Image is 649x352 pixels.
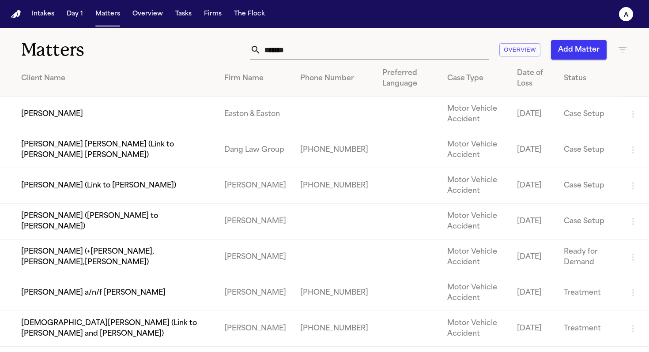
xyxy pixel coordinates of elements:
td: [PERSON_NAME] [217,168,293,204]
td: [DATE] [510,204,557,240]
td: Motor Vehicle Accident [440,311,509,347]
td: [PERSON_NAME] [217,240,293,275]
td: Case Setup [557,168,621,204]
td: [DATE] [510,97,557,132]
text: A [624,12,629,18]
button: The Flock [230,6,268,22]
td: [PHONE_NUMBER] [293,132,375,168]
td: Case Setup [557,204,621,240]
td: Case Setup [557,97,621,132]
td: Motor Vehicle Accident [440,240,509,275]
td: Case Setup [557,132,621,168]
div: Preferred Language [382,68,433,89]
td: [PERSON_NAME] [217,275,293,311]
td: Motor Vehicle Accident [440,204,509,240]
td: [DATE] [510,132,557,168]
td: [DATE] [510,168,557,204]
td: [PERSON_NAME] [217,204,293,240]
td: [PHONE_NUMBER] [293,168,375,204]
button: Intakes [28,6,58,22]
td: [PHONE_NUMBER] [293,311,375,347]
td: Dang Law Group [217,132,293,168]
td: Motor Vehicle Accident [440,275,509,311]
button: Add Matter [551,40,607,60]
img: Finch Logo [11,10,21,19]
div: Date of Loss [517,68,550,89]
button: Day 1 [63,6,87,22]
td: Motor Vehicle Accident [440,168,509,204]
td: [DATE] [510,240,557,275]
td: Treatment [557,275,621,311]
div: Phone Number [300,73,368,84]
button: Matters [92,6,124,22]
div: Client Name [21,73,210,84]
td: [PHONE_NUMBER] [293,275,375,311]
h1: Matters [21,39,189,61]
div: Firm Name [224,73,286,84]
td: Motor Vehicle Accident [440,132,509,168]
td: [DATE] [510,311,557,347]
div: Case Type [447,73,502,84]
button: Tasks [172,6,195,22]
a: Home [11,10,21,19]
td: Treatment [557,311,621,347]
td: Ready for Demand [557,240,621,275]
button: Overview [499,43,540,57]
td: [PERSON_NAME] [217,311,293,347]
td: [DATE] [510,275,557,311]
td: Motor Vehicle Accident [440,97,509,132]
td: Easton & Easton [217,97,293,132]
div: Status [564,73,614,84]
button: Overview [129,6,166,22]
button: Firms [200,6,225,22]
